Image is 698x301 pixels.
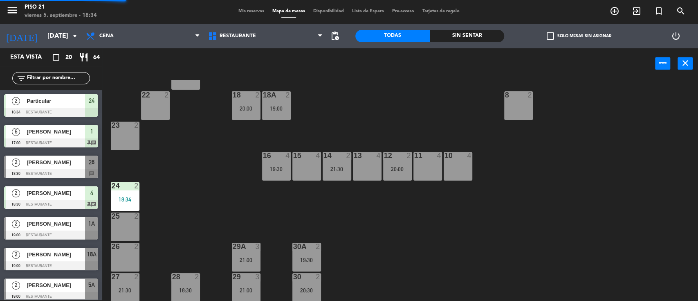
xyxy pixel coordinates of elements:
[70,31,80,41] i: arrow_drop_down
[27,281,85,290] span: [PERSON_NAME]
[88,280,95,290] span: 5A
[6,4,18,16] i: menu
[680,58,690,68] i: close
[12,97,20,105] span: 2
[255,243,260,250] div: 3
[293,152,294,159] div: 15
[4,52,59,62] div: Esta vista
[323,166,351,172] div: 21:30
[134,122,139,129] div: 2
[220,33,256,39] span: Restaurante
[546,32,554,40] span: check_box_outline_blank
[316,152,321,159] div: 4
[262,106,291,111] div: 19:00
[255,273,260,281] div: 3
[164,91,169,99] div: 2
[285,152,290,159] div: 4
[26,74,90,83] input: Filtrar por nombre...
[27,189,85,197] span: [PERSON_NAME]
[437,152,442,159] div: 4
[234,9,268,14] span: Mis reservas
[89,157,94,167] span: 28
[27,250,85,259] span: [PERSON_NAME]
[89,96,94,106] span: 24
[232,106,260,111] div: 20:00
[505,91,505,99] div: 8
[467,152,472,159] div: 4
[255,91,260,99] div: 2
[268,9,309,14] span: Mapa de mesas
[676,6,686,16] i: search
[134,243,139,250] div: 2
[632,6,642,16] i: exit_to_app
[654,6,664,16] i: turned_in_not
[99,33,114,39] span: Cena
[16,73,26,83] i: filter_list
[527,91,532,99] div: 2
[316,273,321,281] div: 2
[65,53,72,62] span: 20
[25,11,97,20] div: viernes 5. septiembre - 18:34
[51,52,61,62] i: crop_square
[111,287,139,293] div: 21:30
[79,52,89,62] i: restaurant
[12,128,20,136] span: 6
[418,9,464,14] span: Tarjetas de regalo
[293,243,294,250] div: 30A
[262,166,291,172] div: 19:30
[292,287,321,293] div: 20:30
[316,243,321,250] div: 2
[610,6,619,16] i: add_circle_outline
[658,58,668,68] i: power_input
[27,97,85,105] span: Particular
[25,3,97,11] div: Piso 21
[12,281,20,290] span: 2
[134,213,139,220] div: 2
[430,30,504,42] div: Sin sentar
[27,220,85,228] span: [PERSON_NAME]
[27,158,85,167] span: [PERSON_NAME]
[195,273,200,281] div: 2
[293,273,294,281] div: 30
[134,182,139,190] div: 2
[330,31,340,41] span: pending_actions
[655,57,670,70] button: power_input
[12,158,20,167] span: 2
[348,9,388,14] span: Lista de Espera
[285,91,290,99] div: 2
[12,251,20,259] span: 2
[171,287,200,293] div: 18:30
[90,188,93,198] span: 4
[232,287,260,293] div: 21:00
[414,152,415,159] div: 11
[12,220,20,228] span: 2
[388,9,418,14] span: Pre-acceso
[384,152,384,159] div: 12
[90,127,93,136] span: 1
[6,4,18,19] button: menu
[93,53,100,62] span: 64
[383,166,412,172] div: 20:00
[346,152,351,159] div: 2
[87,249,97,259] span: 18A
[546,32,611,40] label: Solo mesas sin asignar
[376,152,381,159] div: 4
[172,273,173,281] div: 28
[406,152,411,159] div: 2
[111,197,139,202] div: 18:34
[309,9,348,14] span: Disponibilidad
